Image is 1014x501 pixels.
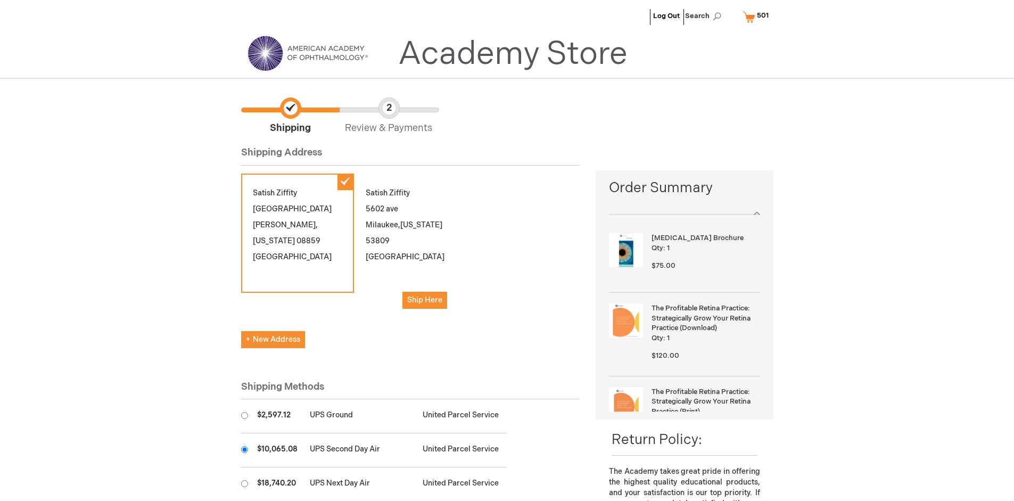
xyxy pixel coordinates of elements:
[652,351,679,360] span: $120.00
[652,261,675,270] span: $75.00
[652,303,757,333] strong: The Profitable Retina Practice: Strategically Grow Your Retina Practice (Download)
[241,380,580,400] div: Shipping Methods
[246,335,300,344] span: New Address
[257,445,298,454] span: $10,065.08
[241,331,305,348] button: New Address
[241,174,354,293] div: Satish Ziffity [GEOGRAPHIC_DATA] [PERSON_NAME] 08859 [GEOGRAPHIC_DATA]
[417,433,507,467] td: United Parcel Service
[417,399,507,433] td: United Parcel Service
[398,35,628,73] a: Academy Store
[652,387,757,417] strong: The Profitable Retina Practice: Strategically Grow Your Retina Practice (Print)
[400,220,442,229] span: [US_STATE]
[340,97,438,135] span: Review & Payments
[304,399,417,433] td: UPS Ground
[398,220,400,229] span: ,
[667,244,670,252] span: 1
[740,7,776,26] a: 501
[609,233,643,267] img: Amblyopia Brochure
[609,387,643,421] img: The Profitable Retina Practice: Strategically Grow Your Retina Practice (Print)
[667,334,670,342] span: 1
[354,174,467,321] div: Satish Ziffity 5602 ave Milaukee 53809 [GEOGRAPHIC_DATA]
[241,97,340,135] span: Shipping
[652,334,663,342] span: Qty
[609,178,760,203] span: Order Summary
[402,292,447,309] button: Ship Here
[652,233,757,243] strong: [MEDICAL_DATA] Brochure
[257,410,291,420] span: $2,597.12
[257,479,296,488] span: $18,740.20
[253,236,295,245] span: [US_STATE]
[241,146,580,166] div: Shipping Address
[304,433,417,467] td: UPS Second Day Air
[316,220,318,229] span: ,
[612,432,702,448] span: Return Policy:
[609,303,643,338] img: The Profitable Retina Practice: Strategically Grow Your Retina Practice (Download)
[407,295,442,305] span: Ship Here
[685,5,726,27] span: Search
[757,11,769,20] span: 501
[652,244,663,252] span: Qty
[653,12,680,20] a: Log Out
